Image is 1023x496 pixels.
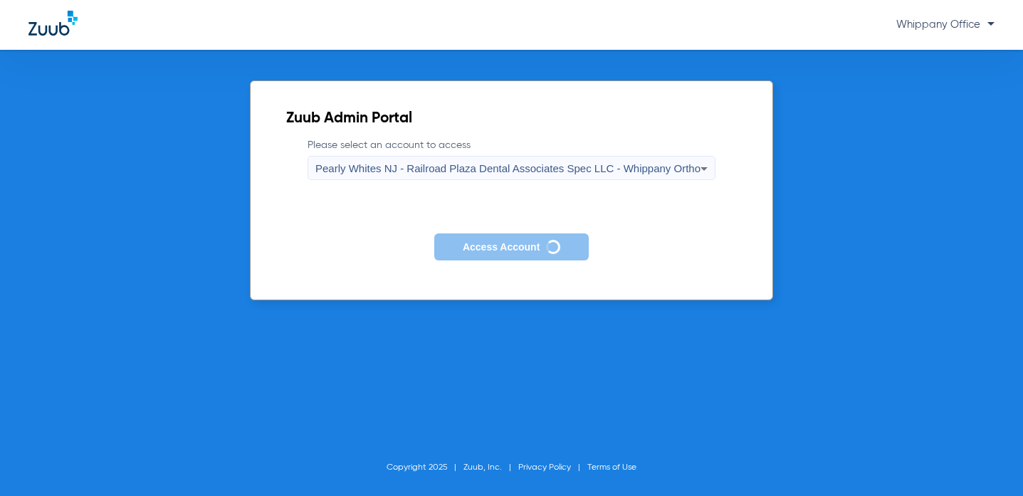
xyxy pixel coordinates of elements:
[387,460,463,475] li: Copyright 2025
[463,241,540,253] span: Access Account
[952,428,1023,496] iframe: Chat Widget
[518,463,571,472] a: Privacy Policy
[315,162,701,174] span: Pearly Whites NJ - Railroad Plaza Dental Associates Spec LLC - Whippany Ortho
[286,112,737,126] h2: Zuub Admin Portal
[28,11,78,36] img: Zuub Logo
[434,233,589,261] button: Access Account
[896,19,995,30] span: Whippany Office
[463,460,518,475] li: Zuub, Inc.
[587,463,636,472] a: Terms of Use
[308,138,715,180] label: Please select an account to access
